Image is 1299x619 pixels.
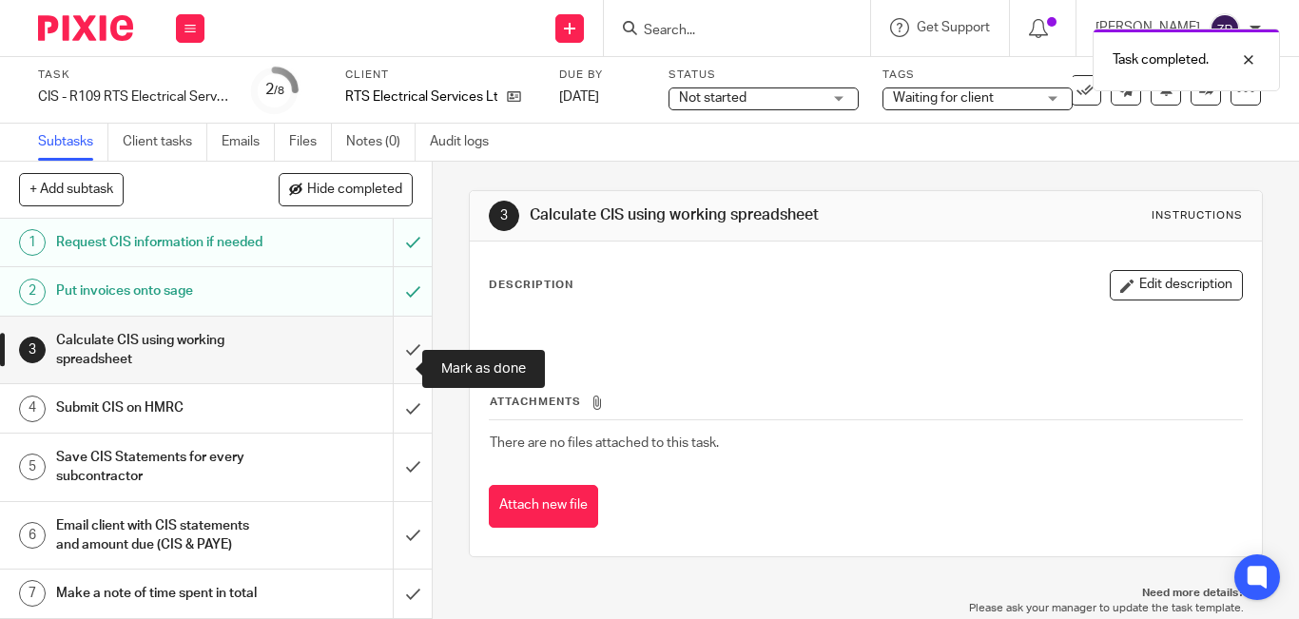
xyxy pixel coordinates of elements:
span: Attachments [490,397,581,407]
p: Please ask your manager to update the task template. [488,601,1244,616]
span: There are no files attached to this task. [490,436,719,450]
div: 1 [19,229,46,256]
a: Subtasks [38,124,108,161]
div: 4 [19,396,46,422]
div: 5 [19,454,46,480]
h1: Make a note of time spent in total [56,579,268,608]
div: 3 [19,337,46,363]
button: Attach new file [489,485,598,528]
span: Waiting for client [893,91,994,105]
a: Client tasks [123,124,207,161]
small: /8 [274,86,284,96]
label: Due by [559,68,645,83]
h1: Email client with CIS statements and amount due (CIS & PAYE) [56,512,268,560]
div: 6 [19,522,46,549]
a: Notes (0) [346,124,416,161]
div: 2 [265,79,284,101]
button: + Add subtask [19,173,124,205]
p: Description [489,278,573,293]
span: Not started [679,91,746,105]
div: Instructions [1152,208,1243,223]
h1: Calculate CIS using working spreadsheet [530,205,906,225]
h1: Put invoices onto sage [56,277,268,305]
button: Hide completed [279,173,413,205]
img: svg%3E [1210,13,1240,44]
a: Files [289,124,332,161]
label: Task [38,68,228,83]
a: Audit logs [430,124,503,161]
p: Task completed. [1113,50,1209,69]
div: CIS - R109 RTS Electrical Services Ltd [38,87,228,106]
div: 3 [489,201,519,231]
p: RTS Electrical Services Ltd [345,87,497,106]
label: Client [345,68,535,83]
h1: Submit CIS on HMRC [56,394,268,422]
button: Edit description [1110,270,1243,300]
a: Emails [222,124,275,161]
h1: Request CIS information if needed [56,228,268,257]
h1: Calculate CIS using working spreadsheet [56,326,268,375]
span: [DATE] [559,90,599,104]
p: Need more details? [488,586,1244,601]
h1: Save CIS Statements for every subcontractor [56,443,268,492]
img: Pixie [38,15,133,41]
div: 2 [19,279,46,305]
input: Search [642,23,813,40]
div: 7 [19,580,46,607]
span: Hide completed [307,183,402,198]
